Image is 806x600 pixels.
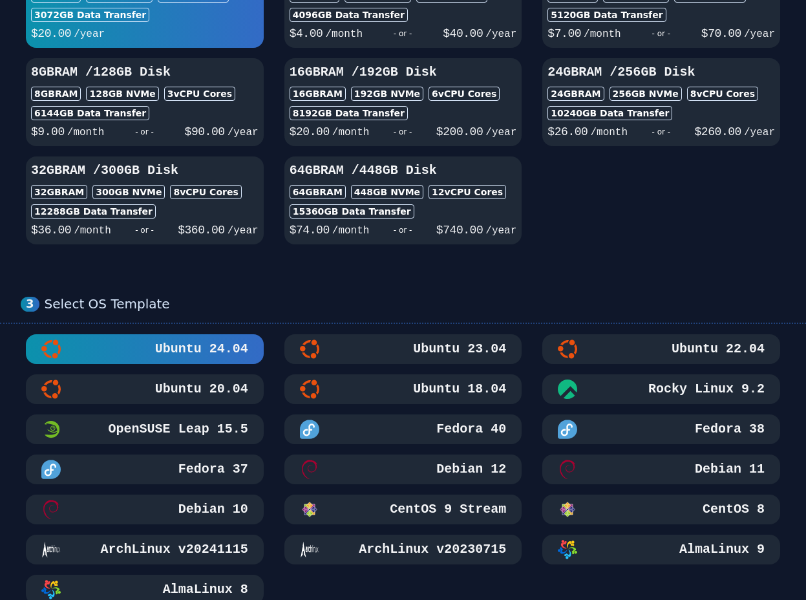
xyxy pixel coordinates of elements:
[290,8,408,22] div: 4096 GB Data Transfer
[41,540,61,559] img: ArchLinux v20241115
[300,339,319,359] img: Ubuntu 23.04
[31,63,259,81] h3: 8GB RAM / 128 GB Disk
[160,581,248,599] h3: AlmaLinux 8
[26,58,264,146] button: 8GBRAM /128GB Disk8GBRAM128GB NVMe3vCPU Cores6144GB Data Transfer$9.00/month- or -$90.00/year
[369,221,436,239] div: - or -
[26,495,264,524] button: Debian 10Debian 10
[542,374,780,404] button: Rocky Linux 9.2Rocky Linux 9.2
[363,25,443,43] div: - or -
[290,63,517,81] h3: 16GB RAM / 192 GB Disk
[558,420,577,439] img: Fedora 38
[558,460,577,479] img: Debian 11
[434,460,506,478] h3: Debian 12
[31,8,149,22] div: 3072 GB Data Transfer
[547,63,775,81] h3: 24GB RAM / 256 GB Disk
[300,500,319,519] img: CentOS 9 Stream
[485,127,516,138] span: /year
[290,87,346,101] div: 16GB RAM
[41,580,61,599] img: AlmaLinux 8
[300,460,319,479] img: Debian 12
[164,87,235,101] div: 3 vCPU Cores
[178,224,224,237] span: $ 360.00
[290,106,408,120] div: 8192 GB Data Transfer
[692,420,765,438] h3: Fedora 38
[485,225,516,237] span: /year
[26,414,264,444] button: OpenSUSE Leap 15.5 MinimalOpenSUSE Leap 15.5
[153,380,248,398] h3: Ubuntu 20.04
[621,25,701,43] div: - or -
[356,541,506,559] h3: ArchLinux v20230715
[558,380,577,399] img: Rocky Linux 9.2
[170,185,241,199] div: 8 vCPU Cores
[26,334,264,364] button: Ubuntu 24.04Ubuntu 24.04
[284,58,522,146] button: 16GBRAM /192GB Disk16GBRAM192GB NVMe6vCPU Cores8192GB Data Transfer$20.00/month- or -$200.00/year
[92,185,165,199] div: 300 GB NVMe
[26,156,264,244] button: 32GBRAM /300GB Disk32GBRAM300GB NVMe8vCPU Cores12288GB Data Transfer$36.00/month- or -$360.00/year
[290,27,323,40] span: $ 4.00
[31,204,156,219] div: 12288 GB Data Transfer
[429,185,506,199] div: 12 vCPU Cores
[98,541,248,559] h3: ArchLinux v20241115
[542,58,780,146] button: 24GBRAM /256GB Disk24GBRAM256GB NVMe8vCPU Cores10240GB Data Transfer$26.00/month- or -$260.00/year
[547,87,604,101] div: 24GB RAM
[300,420,319,439] img: Fedora 40
[701,27,741,40] span: $ 70.00
[410,380,506,398] h3: Ubuntu 18.04
[86,87,158,101] div: 128 GB NVMe
[547,27,581,40] span: $ 7.00
[41,500,61,519] img: Debian 10
[584,28,621,40] span: /month
[558,540,577,559] img: AlmaLinux 9
[547,125,588,138] span: $ 26.00
[26,535,264,564] button: ArchLinux v20241115ArchLinux v20241115
[284,414,522,444] button: Fedora 40Fedora 40
[443,27,483,40] span: $ 40.00
[176,500,248,519] h3: Debian 10
[290,185,346,199] div: 64GB RAM
[547,8,666,22] div: 5120 GB Data Transfer
[434,420,506,438] h3: Fedora 40
[41,420,61,439] img: OpenSUSE Leap 15.5 Minimal
[369,123,436,141] div: - or -
[104,123,184,141] div: - or -
[687,87,758,101] div: 8 vCPU Cores
[284,535,522,564] button: ArchLinux v20230715ArchLinux v20230715
[31,27,71,40] span: $ 20.00
[284,374,522,404] button: Ubuntu 18.04Ubuntu 18.04
[176,460,248,478] h3: Fedora 37
[436,224,483,237] span: $ 740.00
[542,455,780,484] button: Debian 11Debian 11
[744,127,775,138] span: /year
[26,455,264,484] button: Fedora 37Fedora 37
[41,380,61,399] img: Ubuntu 20.04
[677,541,765,559] h3: AlmaLinux 9
[31,87,81,101] div: 8GB RAM
[542,334,780,364] button: Ubuntu 22.04Ubuntu 22.04
[31,224,71,237] span: $ 36.00
[429,87,500,101] div: 6 vCPU Cores
[387,500,506,519] h3: CentOS 9 Stream
[284,156,522,244] button: 64GBRAM /448GB Disk64GBRAM448GB NVMe12vCPU Cores15360GB Data Transfer$74.00/month- or -$740.00/year
[290,162,517,180] h3: 64GB RAM / 448 GB Disk
[74,225,111,237] span: /month
[542,495,780,524] button: CentOS 8CentOS 8
[610,87,682,101] div: 256 GB NVMe
[153,340,248,358] h3: Ubuntu 24.04
[111,221,178,239] div: - or -
[31,162,259,180] h3: 32GB RAM / 300 GB Disk
[590,127,628,138] span: /month
[628,123,694,141] div: - or -
[31,106,149,120] div: 6144 GB Data Transfer
[290,224,330,237] span: $ 74.00
[700,500,765,519] h3: CentOS 8
[332,225,370,237] span: /month
[410,340,506,358] h3: Ubuntu 23.04
[351,185,423,199] div: 448 GB NVMe
[74,28,105,40] span: /year
[325,28,363,40] span: /month
[106,420,248,438] h3: OpenSUSE Leap 15.5
[290,204,414,219] div: 15360 GB Data Transfer
[436,125,483,138] span: $ 200.00
[31,125,65,138] span: $ 9.00
[547,106,672,120] div: 10240 GB Data Transfer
